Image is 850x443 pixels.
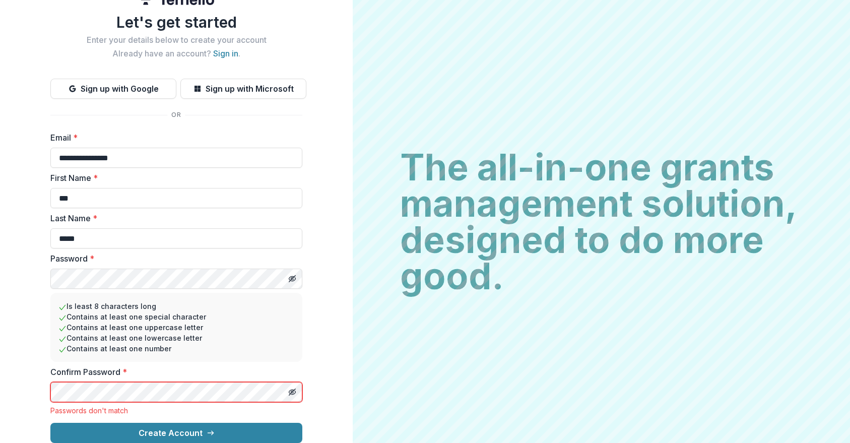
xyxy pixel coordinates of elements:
label: Email [50,132,296,144]
button: Sign up with Google [50,79,176,99]
label: Last Name [50,212,296,224]
h2: Already have an account? . [50,49,302,58]
button: Toggle password visibility [284,384,300,400]
h2: Enter your details below to create your account [50,35,302,45]
li: Is least 8 characters long [58,301,294,311]
label: First Name [50,172,296,184]
button: Sign up with Microsoft [180,79,306,99]
label: Password [50,252,296,265]
li: Contains at least one number [58,343,294,354]
li: Contains at least one uppercase letter [58,322,294,333]
button: Toggle password visibility [284,271,300,287]
a: Sign in [213,48,238,58]
li: Contains at least one lowercase letter [58,333,294,343]
li: Contains at least one special character [58,311,294,322]
label: Confirm Password [50,366,296,378]
div: Passwords don't match [50,406,302,415]
button: Create Account [50,423,302,443]
h1: Let's get started [50,13,302,31]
